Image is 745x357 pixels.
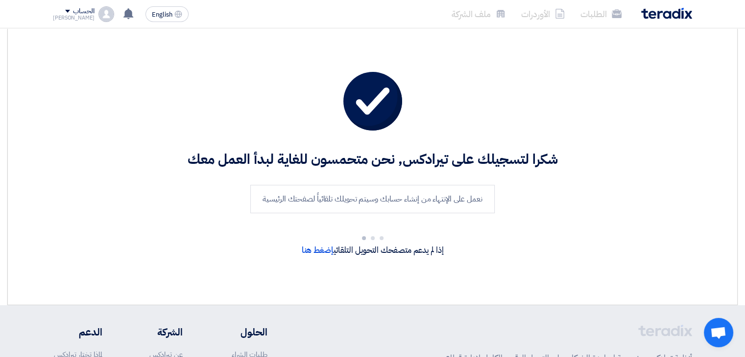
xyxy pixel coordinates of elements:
[302,244,334,256] a: إضغط هنا
[704,318,733,347] a: دردشة مفتوحة
[53,15,95,21] div: [PERSON_NAME]
[212,325,267,339] li: الحلول
[49,150,696,169] h2: شكرا لتسجيلك على تيرادكس, نحن متحمسون للغاية لبدأ العمل معك
[73,7,94,16] div: الحساب
[53,325,102,339] li: الدعم
[343,72,402,131] img: tick.svg
[152,11,172,18] span: English
[132,325,183,339] li: الشركة
[641,8,692,19] img: Teradix logo
[49,244,696,257] p: إذا لم يدعم متصفحك التحويل التلقائي
[98,6,114,22] img: profile_test.png
[250,185,494,213] div: نعمل على الإنتهاء من إنشاء حسابك وسيتم تحويلك تلقائياً لصفحتك الرئيسية
[145,6,189,22] button: English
